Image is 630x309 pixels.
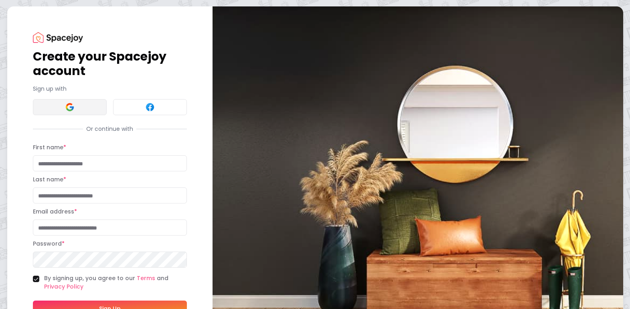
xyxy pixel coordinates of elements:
[137,274,155,282] a: Terms
[33,240,65,248] label: Password
[33,49,187,78] h1: Create your Spacejoy account
[44,274,187,291] label: By signing up, you agree to our and
[145,102,155,112] img: Facebook signin
[33,143,66,151] label: First name
[33,207,77,215] label: Email address
[44,283,83,291] a: Privacy Policy
[83,125,136,133] span: Or continue with
[33,85,187,93] p: Sign up with
[33,32,83,43] img: Spacejoy Logo
[65,102,75,112] img: Google signin
[33,175,66,183] label: Last name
